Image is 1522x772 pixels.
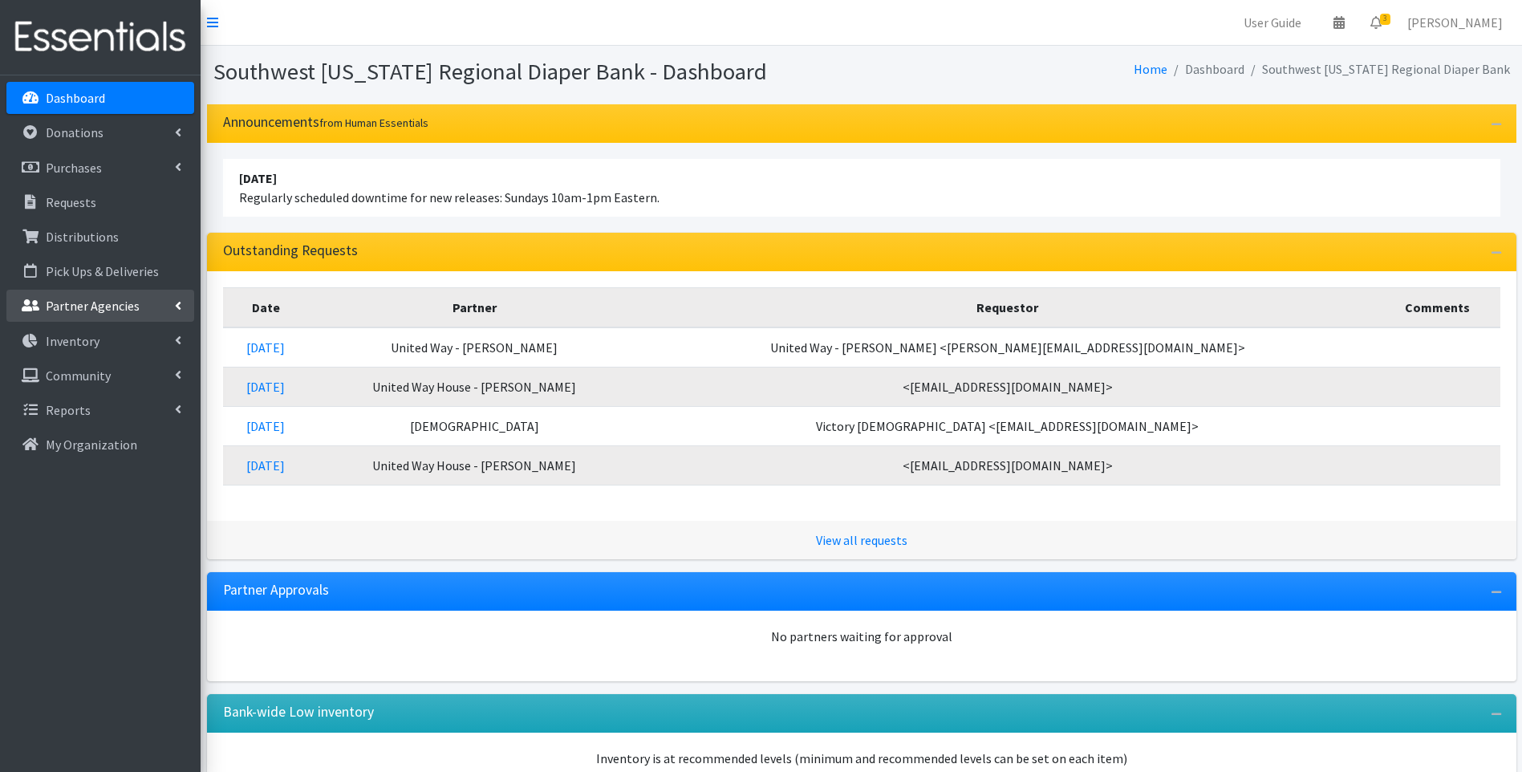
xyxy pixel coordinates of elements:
[6,255,194,287] a: Pick Ups & Deliveries
[309,445,640,485] td: United Way House - [PERSON_NAME]
[640,367,1375,406] td: <[EMAIL_ADDRESS][DOMAIN_NAME]>
[6,325,194,357] a: Inventory
[6,186,194,218] a: Requests
[239,170,277,186] strong: [DATE]
[223,627,1500,646] div: No partners waiting for approval
[46,263,159,279] p: Pick Ups & Deliveries
[309,327,640,368] td: United Way - [PERSON_NAME]
[309,406,640,445] td: [DEMOGRAPHIC_DATA]
[223,159,1500,217] li: Regularly scheduled downtime for new releases: Sundays 10am-1pm Eastern.
[1394,6,1516,39] a: [PERSON_NAME]
[640,287,1375,327] th: Requestor
[6,221,194,253] a: Distributions
[6,394,194,426] a: Reports
[46,437,137,453] p: My Organization
[1231,6,1314,39] a: User Guide
[816,532,907,548] a: View all requests
[1374,287,1500,327] th: Comments
[1167,58,1244,81] li: Dashboard
[46,402,91,418] p: Reports
[223,749,1500,768] p: Inventory is at recommended levels (minimum and recommended levels can be set on each item)
[6,116,194,148] a: Donations
[46,333,99,349] p: Inventory
[223,704,374,721] h3: Bank-wide Low inventory
[223,582,329,599] h3: Partner Approvals
[46,368,111,384] p: Community
[6,290,194,322] a: Partner Agencies
[223,114,428,131] h3: Announcements
[309,367,640,406] td: United Way House - [PERSON_NAME]
[6,360,194,392] a: Community
[309,287,640,327] th: Partner
[223,242,358,259] h3: Outstanding Requests
[1244,58,1510,81] li: Southwest [US_STATE] Regional Diaper Bank
[319,116,428,130] small: from Human Essentials
[1134,61,1167,77] a: Home
[246,457,285,473] a: [DATE]
[640,445,1375,485] td: <[EMAIL_ADDRESS][DOMAIN_NAME]>
[1380,14,1390,25] span: 3
[246,339,285,356] a: [DATE]
[6,152,194,184] a: Purchases
[6,82,194,114] a: Dashboard
[640,406,1375,445] td: Victory [DEMOGRAPHIC_DATA] <[EMAIL_ADDRESS][DOMAIN_NAME]>
[46,298,140,314] p: Partner Agencies
[640,327,1375,368] td: United Way - [PERSON_NAME] <[PERSON_NAME][EMAIL_ADDRESS][DOMAIN_NAME]>
[246,379,285,395] a: [DATE]
[6,10,194,64] img: HumanEssentials
[46,229,119,245] p: Distributions
[6,429,194,461] a: My Organization
[246,418,285,434] a: [DATE]
[1358,6,1394,39] a: 3
[46,194,96,210] p: Requests
[46,160,102,176] p: Purchases
[46,90,105,106] p: Dashboard
[213,58,856,86] h1: Southwest [US_STATE] Regional Diaper Bank - Dashboard
[223,287,309,327] th: Date
[46,124,103,140] p: Donations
